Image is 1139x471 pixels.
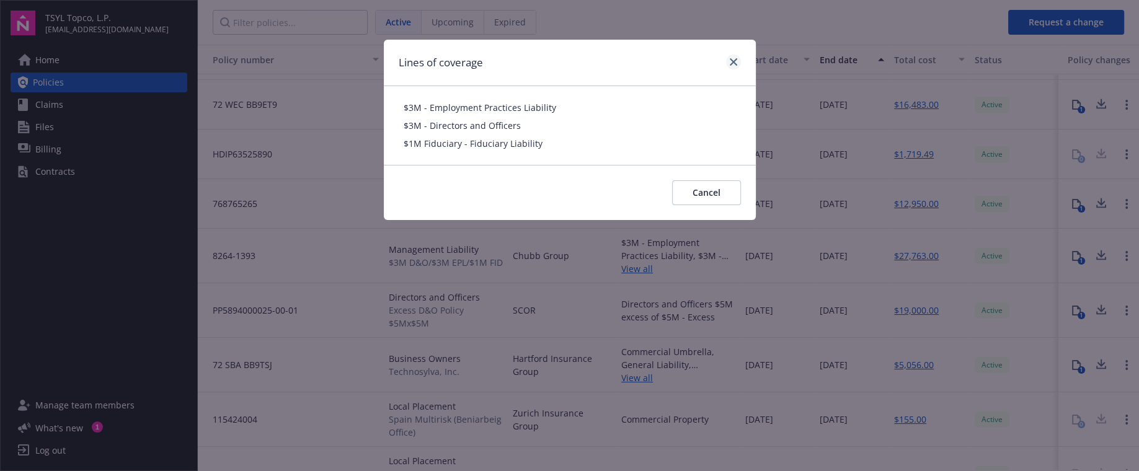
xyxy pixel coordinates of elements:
button: Cancel [672,180,741,205]
span: $3M - Directors and Officers [404,119,736,132]
span: $3M - Employment Practices Liability [404,101,736,114]
span: Cancel [693,187,720,198]
h1: Lines of coverage [399,55,483,71]
a: close [726,55,741,69]
span: $1M Fiduciary - Fiduciary Liability [404,137,736,150]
